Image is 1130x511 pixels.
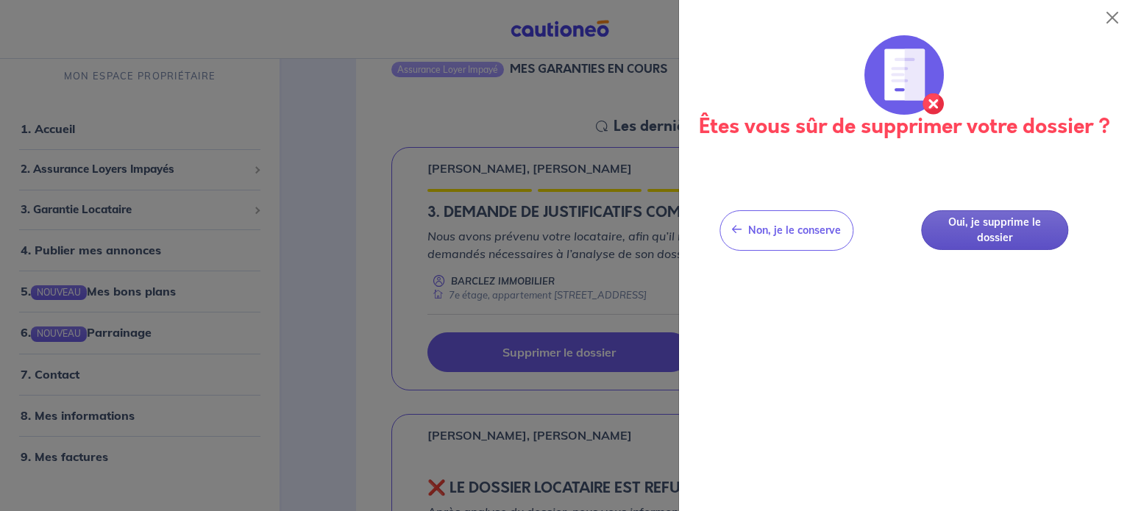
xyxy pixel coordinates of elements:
button: Non, je le conserve [719,210,853,251]
img: illu_annulation_contrat.svg [864,35,944,115]
span: Non, je le conserve [748,224,841,237]
h3: Êtes vous sûr de supprimer votre dossier ? [697,115,1112,140]
button: Oui, je supprime le dossier [921,210,1068,251]
button: Close [1101,6,1124,29]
